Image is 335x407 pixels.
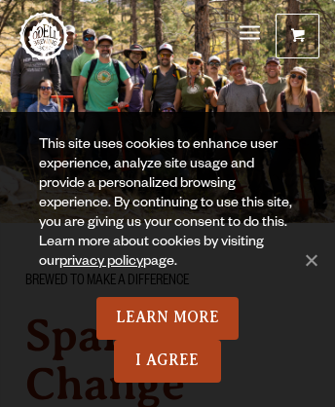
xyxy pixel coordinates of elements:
[39,136,296,297] div: This site uses cookies to enhance user experience, analyze site usage and provide a personalized ...
[19,12,68,60] a: Odell Home
[96,297,240,340] a: Learn More
[240,14,260,55] a: Menu
[59,255,143,271] a: privacy policy
[301,250,320,270] span: No
[114,340,221,383] a: I Agree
